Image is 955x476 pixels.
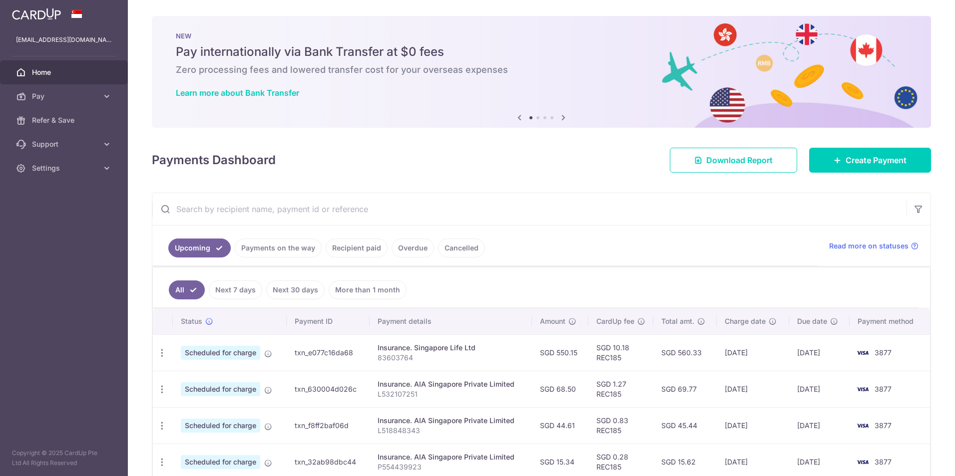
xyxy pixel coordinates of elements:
td: [DATE] [717,371,789,407]
div: Insurance. Singapore Life Ltd [378,343,524,353]
td: [DATE] [789,407,850,444]
span: Pay [32,91,98,101]
span: Scheduled for charge [181,346,260,360]
td: txn_630004d026c [287,371,370,407]
td: SGD 0.83 REC185 [588,407,653,444]
span: Scheduled for charge [181,455,260,469]
span: Status [181,316,202,326]
span: 3877 [875,348,892,357]
a: Download Report [670,148,797,173]
span: Due date [797,316,827,326]
td: txn_f8ff2baf06d [287,407,370,444]
a: Create Payment [809,148,931,173]
a: Read more on statuses [829,241,919,251]
a: More than 1 month [329,280,407,299]
td: SGD 69.77 [653,371,717,407]
span: Home [32,67,98,77]
img: Bank Card [853,456,873,468]
td: [DATE] [789,334,850,371]
p: 83603764 [378,353,524,363]
td: SGD 560.33 [653,334,717,371]
img: Bank Card [853,420,873,432]
span: Create Payment [846,154,907,166]
span: Charge date [725,316,766,326]
img: Bank Card [853,347,873,359]
span: Scheduled for charge [181,419,260,433]
p: [EMAIL_ADDRESS][DOMAIN_NAME] [16,35,112,45]
a: Learn more about Bank Transfer [176,88,299,98]
td: txn_e077c16da68 [287,334,370,371]
td: SGD 44.61 [532,407,588,444]
span: Amount [540,316,565,326]
a: Next 30 days [266,280,325,299]
p: NEW [176,32,907,40]
img: Bank transfer banner [152,16,931,128]
td: SGD 10.18 REC185 [588,334,653,371]
a: Recipient paid [326,238,388,257]
h6: Zero processing fees and lowered transfer cost for your overseas expenses [176,64,907,76]
span: CardUp fee [596,316,634,326]
div: Insurance. AIA Singapore Private Limited [378,452,524,462]
h5: Pay internationally via Bank Transfer at $0 fees [176,44,907,60]
span: 3877 [875,385,892,393]
th: Payment details [370,308,532,334]
span: 3877 [875,421,892,430]
td: SGD 1.27 REC185 [588,371,653,407]
th: Payment method [850,308,930,334]
h4: Payments Dashboard [152,151,276,169]
div: Insurance. AIA Singapore Private Limited [378,379,524,389]
span: Read more on statuses [829,241,909,251]
td: SGD 45.44 [653,407,717,444]
a: Next 7 days [209,280,262,299]
span: Download Report [706,154,773,166]
a: All [169,280,205,299]
p: L532107251 [378,389,524,399]
th: Payment ID [287,308,370,334]
p: P554439923 [378,462,524,472]
span: Support [32,139,98,149]
a: Overdue [392,238,434,257]
td: [DATE] [789,371,850,407]
input: Search by recipient name, payment id or reference [152,193,907,225]
td: SGD 68.50 [532,371,588,407]
a: Cancelled [438,238,485,257]
img: CardUp [12,8,61,20]
span: 3877 [875,458,892,466]
p: L518848343 [378,426,524,436]
td: SGD 550.15 [532,334,588,371]
img: Bank Card [853,383,873,395]
span: Total amt. [661,316,694,326]
span: Settings [32,163,98,173]
span: Refer & Save [32,115,98,125]
a: Payments on the way [235,238,322,257]
td: [DATE] [717,407,789,444]
td: [DATE] [717,334,789,371]
span: Scheduled for charge [181,382,260,396]
div: Insurance. AIA Singapore Private Limited [378,416,524,426]
a: Upcoming [168,238,231,257]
